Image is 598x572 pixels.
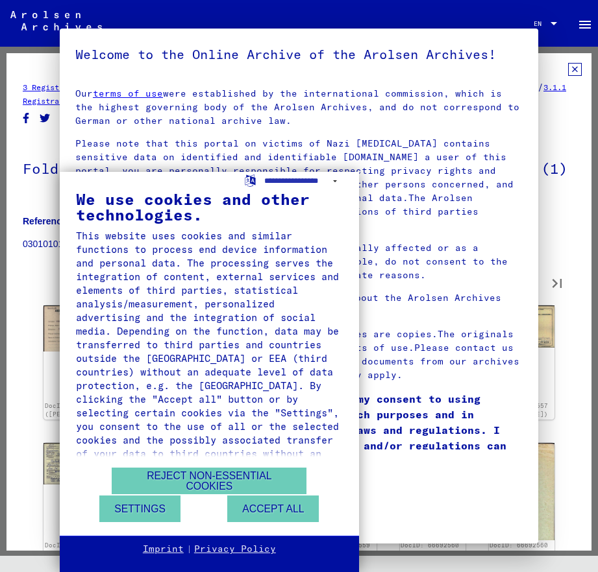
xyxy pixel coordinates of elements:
[112,468,306,494] button: Reject non-essential cookies
[143,543,184,556] a: Imprint
[99,495,181,522] button: Settings
[227,495,319,522] button: Accept all
[76,191,343,222] div: We use cookies and other technologies.
[76,229,343,474] div: This website uses cookies and similar functions to process end device information and personal da...
[194,543,276,556] a: Privacy Policy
